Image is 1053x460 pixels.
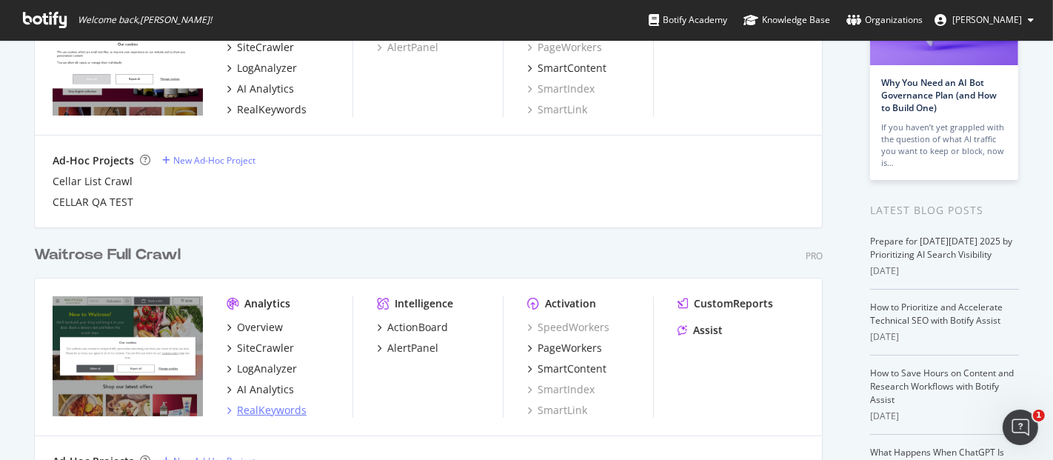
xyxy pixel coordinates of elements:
div: SmartContent [538,361,606,376]
a: SiteCrawler [227,40,294,55]
a: LogAnalyzer [227,361,297,376]
a: CustomReports [678,296,773,311]
span: Sinead Pounder [952,13,1022,26]
a: AlertPanel [377,40,438,55]
div: Waitrose Full Crawl [34,244,181,266]
div: [DATE] [870,264,1019,278]
div: SiteCrawler [237,341,294,356]
div: If you haven’t yet grappled with the question of what AI traffic you want to keep or block, now is… [881,121,1007,169]
a: SpeedWorkers [527,320,609,335]
div: Organizations [846,13,923,27]
a: RealKeywords [227,403,307,418]
iframe: Intercom live chat [1003,410,1038,445]
a: PageWorkers [527,40,602,55]
a: AlertPanel [377,341,438,356]
div: AlertPanel [387,341,438,356]
img: www.waitrose.com [53,296,203,416]
a: LogAnalyzer [227,61,297,76]
a: Why You Need an AI Bot Governance Plan (and How to Build One) [881,76,997,114]
a: RealKeywords [227,102,307,117]
div: Assist [693,323,723,338]
a: PageWorkers [527,341,602,356]
div: Activation [545,296,596,311]
div: Botify Academy [649,13,727,27]
div: Knowledge Base [743,13,830,27]
div: SmartContent [538,61,606,76]
a: ActionBoard [377,320,448,335]
div: ActionBoard [387,320,448,335]
div: LogAnalyzer [237,361,297,376]
a: Overview [227,320,283,335]
a: SmartIndex [527,81,595,96]
a: CELLAR QA TEST [53,195,133,210]
div: AI Analytics [237,382,294,397]
a: AI Analytics [227,81,294,96]
div: New Ad-Hoc Project [173,154,255,167]
div: RealKeywords [237,102,307,117]
a: SmartLink [527,102,587,117]
div: Latest Blog Posts [870,202,1019,219]
a: How to Prioritize and Accelerate Technical SEO with Botify Assist [870,301,1003,327]
a: SiteCrawler [227,341,294,356]
a: SmartLink [527,403,587,418]
div: LogAnalyzer [237,61,297,76]
div: Ad-Hoc Projects [53,153,134,168]
div: Analytics [244,296,290,311]
a: Assist [678,323,723,338]
a: Waitrose Full Crawl [34,244,187,266]
div: RealKeywords [237,403,307,418]
div: PageWorkers [538,341,602,356]
a: How to Save Hours on Content and Research Workflows with Botify Assist [870,367,1014,406]
a: Prepare for [DATE][DATE] 2025 by Prioritizing AI Search Visibility [870,235,1012,261]
a: SmartContent [527,61,606,76]
div: Pro [806,250,823,262]
div: SiteCrawler [237,40,294,55]
div: [DATE] [870,330,1019,344]
a: New Ad-Hoc Project [162,154,255,167]
a: Cellar List Crawl [53,174,133,189]
a: SmartIndex [527,382,595,397]
div: Overview [237,320,283,335]
div: Intelligence [395,296,453,311]
div: [DATE] [870,410,1019,423]
div: AI Analytics [237,81,294,96]
div: CustomReports [694,296,773,311]
button: [PERSON_NAME] [923,8,1046,32]
a: AI Analytics [227,382,294,397]
span: Welcome back, [PERSON_NAME] ! [78,14,212,26]
a: SmartContent [527,361,606,376]
span: 1 [1033,410,1045,421]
